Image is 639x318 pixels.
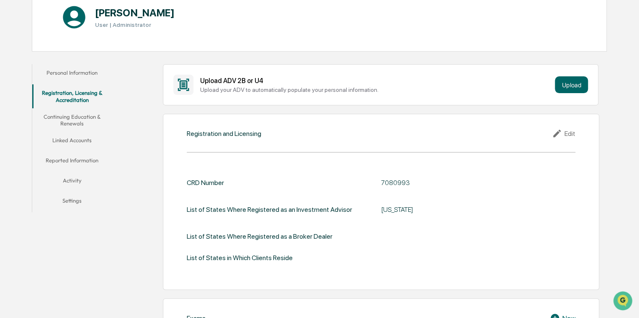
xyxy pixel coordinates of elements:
[59,142,101,149] a: Powered byPylon
[57,102,107,117] a: 🗄️Attestations
[83,142,101,149] span: Pylon
[612,290,635,313] iframe: Open customer support
[5,102,57,117] a: 🖐️Preclearance
[32,132,112,152] button: Linked Accounts
[142,67,152,77] button: Start new chat
[187,179,224,187] div: CRD Number
[8,18,152,31] p: How can we help?
[17,122,53,130] span: Data Lookup
[187,200,352,219] div: List of States Where Registered as an Investment Advisor
[8,64,23,79] img: 1746055101610-c473b297-6a78-478c-a979-82029cc54cd1
[552,128,575,138] div: Edit
[5,118,56,133] a: 🔎Data Lookup
[32,152,112,172] button: Reported Information
[555,76,588,93] button: Upload
[69,106,104,114] span: Attestations
[32,108,112,132] button: Continuing Education & Renewals
[28,64,137,73] div: Start new chat
[381,206,575,214] div: [US_STATE]
[187,130,261,138] div: Registration and Licensing
[200,77,552,85] div: Upload ADV 2B or U4
[8,123,15,129] div: 🔎
[32,64,112,212] div: secondary tabs example
[28,73,106,79] div: We're available if you need us!
[95,21,174,28] h3: User | Administrator
[95,7,174,19] h1: [PERSON_NAME]
[17,106,54,114] span: Preclearance
[32,192,112,212] button: Settings
[32,84,112,108] button: Registration, Licensing & Accreditation
[187,254,293,262] div: List of States in Which Clients Reside
[200,86,552,93] div: Upload your ADV to automatically populate your personal information.
[32,64,112,84] button: Personal Information
[32,172,112,192] button: Activity
[187,232,332,240] div: List of States Where Registered as a Broker Dealer
[8,107,15,113] div: 🖐️
[381,179,575,187] div: 7080993
[61,107,67,113] div: 🗄️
